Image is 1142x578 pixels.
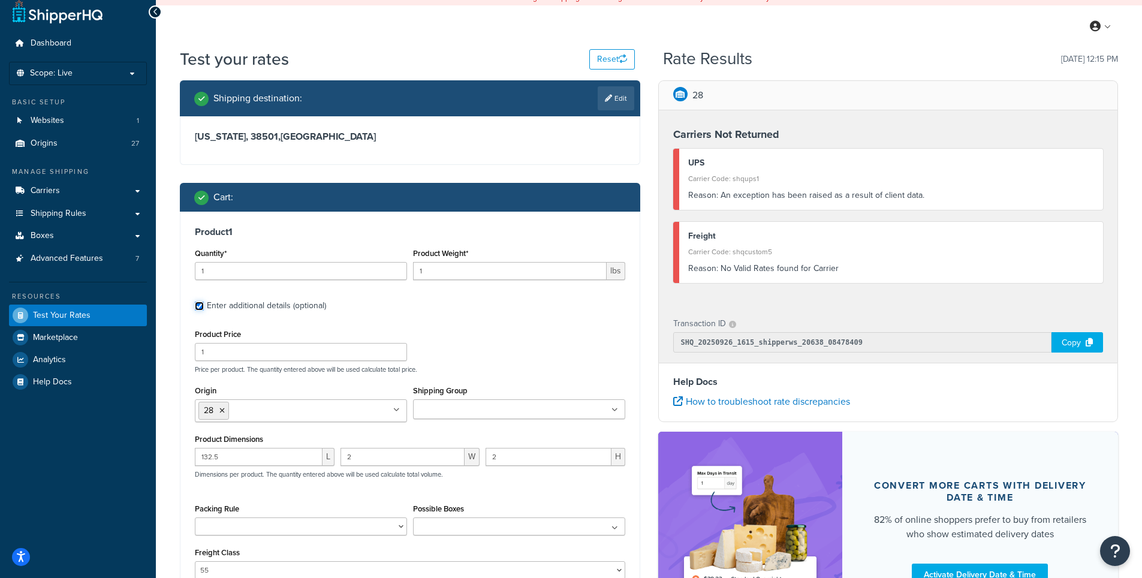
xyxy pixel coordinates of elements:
[9,133,147,155] li: Origins
[192,470,443,478] p: Dimensions per product. The quantity entered above will be used calculate total volume.
[33,377,72,387] span: Help Docs
[1100,536,1130,566] button: Open Resource Center
[688,189,718,201] span: Reason:
[9,110,147,132] li: Websites
[131,139,139,149] span: 27
[688,170,1095,187] div: Carrier Code: shqups1
[9,167,147,177] div: Manage Shipping
[33,355,66,365] span: Analytics
[673,127,779,142] strong: Carriers Not Returned
[413,504,464,513] label: Possible Boxes
[9,327,147,348] a: Marketplace
[692,87,703,104] p: 28
[9,225,147,247] a: Boxes
[31,231,54,241] span: Boxes
[213,192,233,203] h2: Cart :
[195,131,625,143] h3: [US_STATE], 38501 , [GEOGRAPHIC_DATA]
[871,480,1090,504] div: Convert more carts with delivery date & time
[9,180,147,202] a: Carriers
[213,93,302,104] h2: Shipping destination :
[1061,51,1118,68] p: [DATE] 12:15 PM
[31,116,64,126] span: Websites
[9,110,147,132] a: Websites1
[465,448,480,466] span: W
[31,38,71,49] span: Dashboard
[413,262,607,280] input: 0.00
[673,315,726,332] p: Transaction ID
[413,386,468,395] label: Shipping Group
[688,243,1095,260] div: Carrier Code: shqcustom5
[413,249,468,258] label: Product Weight*
[673,375,1104,389] h4: Help Docs
[688,155,1095,171] div: UPS
[688,228,1095,245] div: Freight
[9,371,147,393] a: Help Docs
[9,305,147,326] a: Test Your Rates
[31,209,86,219] span: Shipping Rules
[195,435,263,444] label: Product Dimensions
[192,365,628,374] p: Price per product. The quantity entered above will be used calculate total price.
[135,254,139,264] span: 7
[31,186,60,196] span: Carriers
[207,297,326,314] div: Enter additional details (optional)
[598,86,634,110] a: Edit
[9,32,147,55] a: Dashboard
[137,116,139,126] span: 1
[607,262,625,280] span: lbs
[673,395,850,408] a: How to troubleshoot rate discrepancies
[9,349,147,371] a: Analytics
[33,333,78,343] span: Marketplace
[1051,332,1103,353] div: Copy
[9,291,147,302] div: Resources
[688,262,718,275] span: Reason:
[9,133,147,155] a: Origins27
[195,548,240,557] label: Freight Class
[9,97,147,107] div: Basic Setup
[663,50,752,68] h2: Rate Results
[323,448,335,466] span: L
[204,404,213,417] span: 28
[195,504,239,513] label: Packing Rule
[30,68,73,79] span: Scope: Live
[195,249,227,258] label: Quantity*
[195,302,204,311] input: Enter additional details (optional)
[195,226,625,238] h3: Product 1
[9,248,147,270] li: Advanced Features
[589,49,635,70] button: Reset
[611,448,625,466] span: H
[9,203,147,225] a: Shipping Rules
[688,260,1095,277] div: No Valid Rates found for Carrier
[9,248,147,270] a: Advanced Features7
[871,513,1090,541] div: 82% of online shoppers prefer to buy from retailers who show estimated delivery dates
[33,311,91,321] span: Test Your Rates
[195,262,407,280] input: 0
[688,187,1095,204] div: An exception has been raised as a result of client data.
[180,47,289,71] h1: Test your rates
[195,386,216,395] label: Origin
[31,254,103,264] span: Advanced Features
[31,139,58,149] span: Origins
[195,330,241,339] label: Product Price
